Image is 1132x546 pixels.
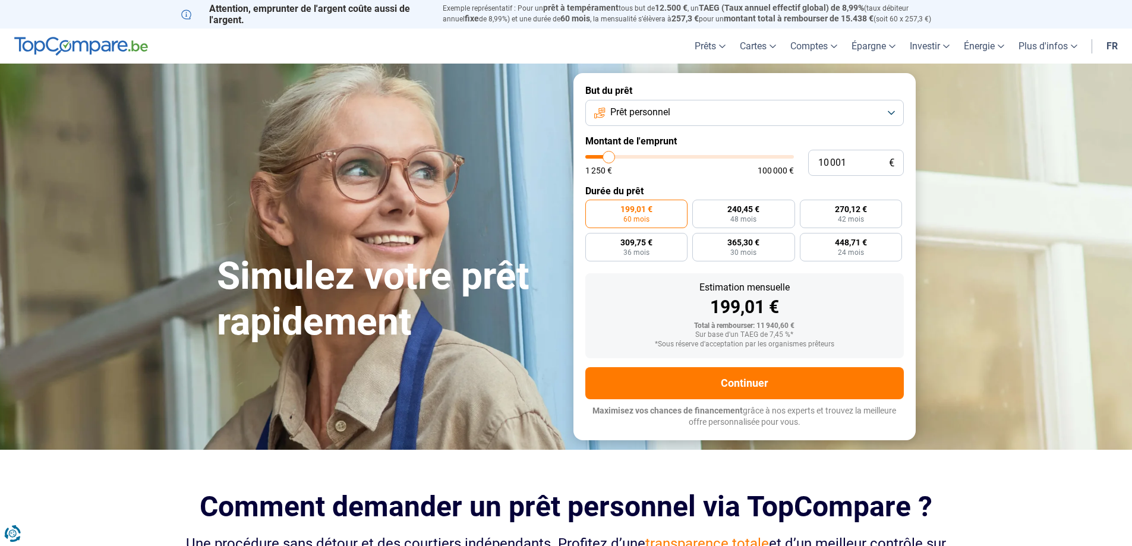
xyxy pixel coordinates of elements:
[688,29,733,64] a: Prêts
[585,135,904,147] label: Montant de l'emprunt
[727,205,759,213] span: 240,45 €
[1099,29,1125,64] a: fr
[620,238,652,247] span: 309,75 €
[592,406,743,415] span: Maximisez vos chances de financement
[730,249,756,256] span: 30 mois
[1011,29,1084,64] a: Plus d'infos
[14,37,148,56] img: TopCompare
[217,254,559,345] h1: Simulez votre prêt rapidement
[595,340,894,349] div: *Sous réserve d'acceptation par les organismes prêteurs
[595,331,894,339] div: Sur base d'un TAEG de 7,45 %*
[623,216,649,223] span: 60 mois
[623,249,649,256] span: 36 mois
[835,205,867,213] span: 270,12 €
[733,29,783,64] a: Cartes
[727,238,759,247] span: 365,30 €
[543,3,619,12] span: prêt à tempérament
[783,29,844,64] a: Comptes
[560,14,590,23] span: 60 mois
[585,100,904,126] button: Prêt personnel
[465,14,479,23] span: fixe
[585,405,904,428] p: grâce à nos experts et trouvez la meilleure offre personnalisée pour vous.
[585,166,612,175] span: 1 250 €
[585,185,904,197] label: Durée du prêt
[620,205,652,213] span: 199,01 €
[730,216,756,223] span: 48 mois
[889,158,894,168] span: €
[724,14,874,23] span: montant total à rembourser de 15.438 €
[699,3,864,12] span: TAEG (Taux annuel effectif global) de 8,99%
[838,216,864,223] span: 42 mois
[957,29,1011,64] a: Énergie
[835,238,867,247] span: 448,71 €
[595,283,894,292] div: Estimation mensuelle
[181,490,951,523] h2: Comment demander un prêt personnel via TopCompare ?
[838,249,864,256] span: 24 mois
[844,29,903,64] a: Épargne
[585,367,904,399] button: Continuer
[610,106,670,119] span: Prêt personnel
[595,322,894,330] div: Total à rembourser: 11 940,60 €
[758,166,794,175] span: 100 000 €
[671,14,699,23] span: 257,3 €
[443,3,951,24] p: Exemple représentatif : Pour un tous but de , un (taux débiteur annuel de 8,99%) et une durée de ...
[181,3,428,26] p: Attention, emprunter de l'argent coûte aussi de l'argent.
[903,29,957,64] a: Investir
[595,298,894,316] div: 199,01 €
[655,3,688,12] span: 12.500 €
[585,85,904,96] label: But du prêt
